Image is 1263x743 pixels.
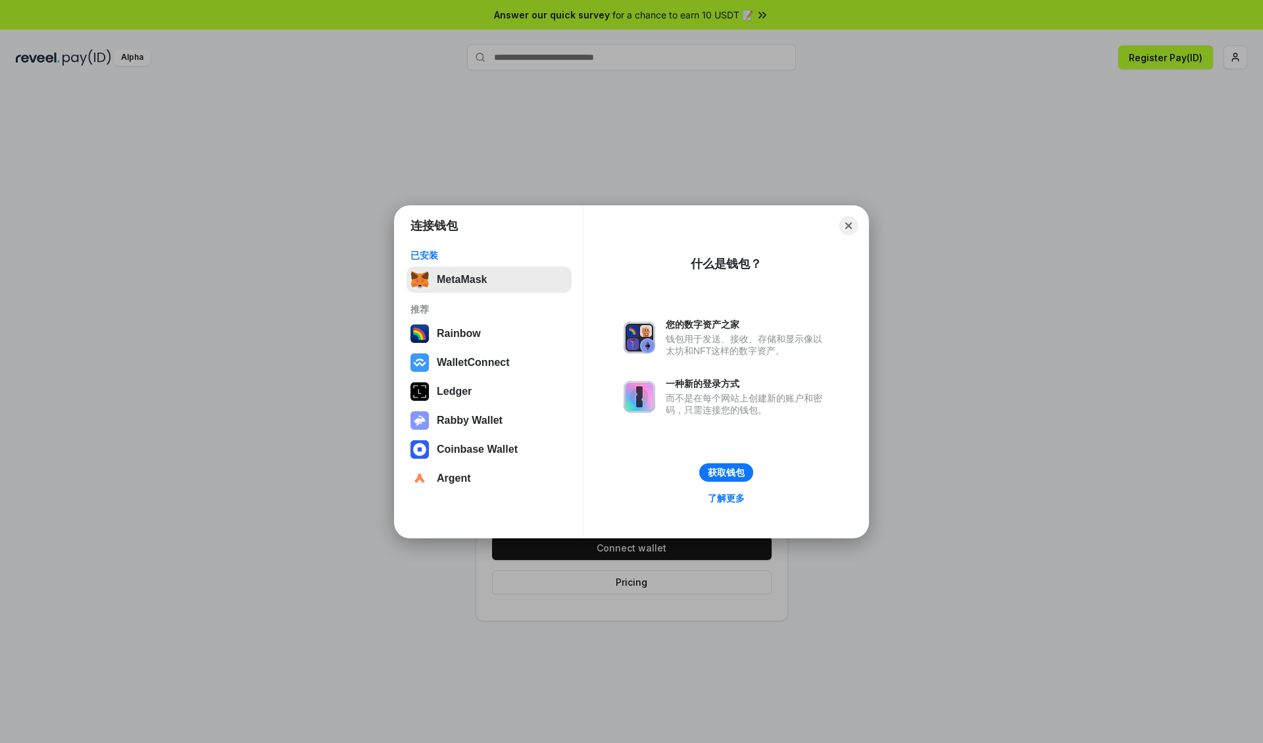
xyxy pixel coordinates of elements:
[699,463,753,482] button: 获取钱包
[839,217,858,235] button: Close
[407,267,572,293] button: MetaMask
[410,324,429,343] img: svg+xml,%3Csvg%20width%3D%22120%22%20height%3D%22120%22%20viewBox%3D%220%200%20120%20120%22%20fil...
[666,333,829,357] div: 钱包用于发送、接收、存储和显示像以太坊和NFT这样的数字资产。
[666,378,829,390] div: 一种新的登录方式
[410,303,568,315] div: 推荐
[410,249,568,261] div: 已安装
[410,411,429,430] img: svg+xml,%3Csvg%20xmlns%3D%22http%3A%2F%2Fwww.w3.org%2F2000%2Fsvg%22%20fill%3D%22none%22%20viewBox...
[407,349,572,376] button: WalletConnect
[410,440,429,459] img: svg+xml,%3Csvg%20width%3D%2228%22%20height%3D%2228%22%20viewBox%3D%220%200%2028%2028%22%20fill%3D...
[410,382,429,401] img: svg+xml,%3Csvg%20xmlns%3D%22http%3A%2F%2Fwww.w3.org%2F2000%2Fsvg%22%20width%3D%2228%22%20height%3...
[624,381,655,413] img: svg+xml,%3Csvg%20xmlns%3D%22http%3A%2F%2Fwww.w3.org%2F2000%2Fsvg%22%20fill%3D%22none%22%20viewBox...
[407,465,572,492] button: Argent
[437,473,471,484] div: Argent
[624,322,655,353] img: svg+xml,%3Csvg%20xmlns%3D%22http%3A%2F%2Fwww.w3.org%2F2000%2Fsvg%22%20fill%3D%22none%22%20viewBox...
[708,492,745,504] div: 了解更多
[437,444,518,455] div: Coinbase Wallet
[666,319,829,330] div: 您的数字资产之家
[666,392,829,416] div: 而不是在每个网站上创建新的账户和密码，只需连接您的钱包。
[410,353,429,372] img: svg+xml,%3Csvg%20width%3D%2228%22%20height%3D%2228%22%20viewBox%3D%220%200%2028%2028%22%20fill%3D...
[437,328,481,340] div: Rainbow
[708,467,745,478] div: 获取钱包
[407,378,572,405] button: Ledger
[437,386,472,397] div: Ledger
[410,218,458,234] h1: 连接钱包
[437,357,510,369] div: WalletConnect
[437,274,487,286] div: MetaMask
[437,415,503,426] div: Rabby Wallet
[407,320,572,347] button: Rainbow
[410,270,429,289] img: svg+xml,%3Csvg%20fill%3D%22none%22%20height%3D%2233%22%20viewBox%3D%220%200%2035%2033%22%20width%...
[410,469,429,488] img: svg+xml,%3Csvg%20width%3D%2228%22%20height%3D%2228%22%20viewBox%3D%220%200%2028%2028%22%20fill%3D...
[407,436,572,463] button: Coinbase Wallet
[691,256,762,272] div: 什么是钱包？
[407,407,572,434] button: Rabby Wallet
[700,490,753,507] a: 了解更多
